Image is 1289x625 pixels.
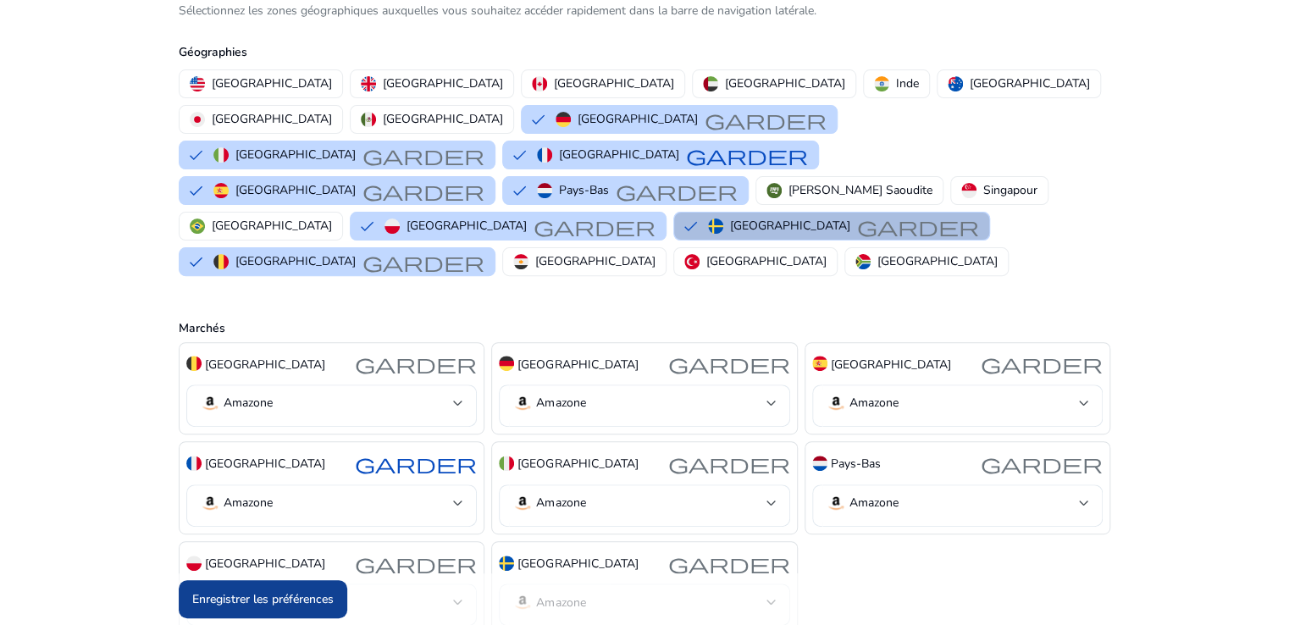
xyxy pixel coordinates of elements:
p: [GEOGRAPHIC_DATA] [205,555,325,572]
p: [GEOGRAPHIC_DATA] [205,356,325,373]
span: garder [362,252,484,272]
p: [GEOGRAPHIC_DATA] [235,252,356,270]
p: [GEOGRAPHIC_DATA] [730,217,850,235]
p: [GEOGRAPHIC_DATA] [212,217,332,235]
span: garder [668,453,790,473]
p: Pays-Bas [831,455,881,473]
span: garder [981,453,1103,473]
img: jp.svg [190,112,205,127]
img: fr.svg [186,456,202,471]
img: de.svg [556,112,571,127]
img: us.svg [190,76,205,91]
img: be.svg [186,356,202,371]
p: [GEOGRAPHIC_DATA] [235,181,356,199]
p: [GEOGRAPHIC_DATA] [212,75,332,92]
img: amazon.svg [826,393,846,413]
p: [GEOGRAPHIC_DATA] [970,75,1090,92]
img: eg.svg [513,254,528,269]
p: [GEOGRAPHIC_DATA] [559,146,679,163]
img: amazon.svg [200,393,220,413]
img: it.svg [499,456,514,471]
span: garder [705,109,827,130]
img: mx.svg [361,112,376,127]
p: Singapour [983,181,1037,199]
img: es.svg [213,183,229,198]
img: it.svg [213,147,229,163]
img: se.svg [708,218,723,234]
img: be.svg [213,254,229,269]
img: ae.svg [703,76,718,91]
p: [GEOGRAPHIC_DATA] [235,146,356,163]
span: garder [981,353,1103,373]
font: Amazone [536,495,585,511]
font: Amazone [536,395,585,411]
p: [GEOGRAPHIC_DATA] [517,455,638,473]
button: Enregistrer les préférences [179,580,347,618]
span: garder [355,453,477,473]
p: [GEOGRAPHIC_DATA] [517,356,638,373]
img: ca.svg [532,76,547,91]
img: za.svg [855,254,871,269]
p: [GEOGRAPHIC_DATA] [407,217,527,235]
img: pl.svg [186,556,202,571]
p: [GEOGRAPHIC_DATA] [383,75,503,92]
img: br.svg [190,218,205,234]
img: in.svg [874,76,889,91]
p: [GEOGRAPHIC_DATA] [725,75,845,92]
p: Pays-Bas [559,181,609,199]
p: [GEOGRAPHIC_DATA] [554,75,674,92]
p: [GEOGRAPHIC_DATA] [205,455,325,473]
img: au.svg [948,76,963,91]
p: [GEOGRAPHIC_DATA] [831,356,951,373]
p: [GEOGRAPHIC_DATA] [706,252,827,270]
p: [GEOGRAPHIC_DATA] [212,110,332,128]
img: sg.svg [961,183,976,198]
span: garder [534,216,656,236]
img: sa.svg [766,183,782,198]
span: garder [668,353,790,373]
img: nl.svg [537,183,552,198]
img: nl.svg [812,456,827,471]
img: de.svg [499,356,514,371]
img: es.svg [812,356,827,371]
img: amazon.svg [512,493,533,513]
font: Enregistrer les préférences [192,590,334,608]
img: uk.svg [361,76,376,91]
img: tr.svg [684,254,700,269]
span: garder [616,180,738,201]
font: Amazone [849,495,899,511]
font: Amazone [224,495,273,511]
p: [GEOGRAPHIC_DATA] [517,555,638,572]
img: amazon.svg [200,493,220,513]
span: garder [857,216,979,236]
span: garder [668,553,790,573]
img: amazon.svg [512,393,533,413]
span: garder [355,353,477,373]
img: amazon.svg [826,493,846,513]
img: pl.svg [384,218,400,234]
p: Géographies [179,43,1110,61]
img: fr.svg [537,147,552,163]
p: [GEOGRAPHIC_DATA] [383,110,503,128]
p: [GEOGRAPHIC_DATA] [877,252,998,270]
img: se.svg [499,556,514,571]
span: garder [355,553,477,573]
p: Inde [896,75,919,92]
p: Marchés [179,319,1110,337]
font: Amazone [224,395,273,411]
span: garder [362,180,484,201]
span: garder [362,145,484,165]
p: Sélectionnez les zones géographiques auxquelles vous souhaitez accéder rapidement dans la barre d... [179,2,1110,19]
font: Amazone [849,395,899,411]
span: garder [686,145,808,165]
p: [PERSON_NAME] Saoudite [788,181,932,199]
p: [GEOGRAPHIC_DATA] [535,252,656,270]
p: [GEOGRAPHIC_DATA] [578,110,698,128]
